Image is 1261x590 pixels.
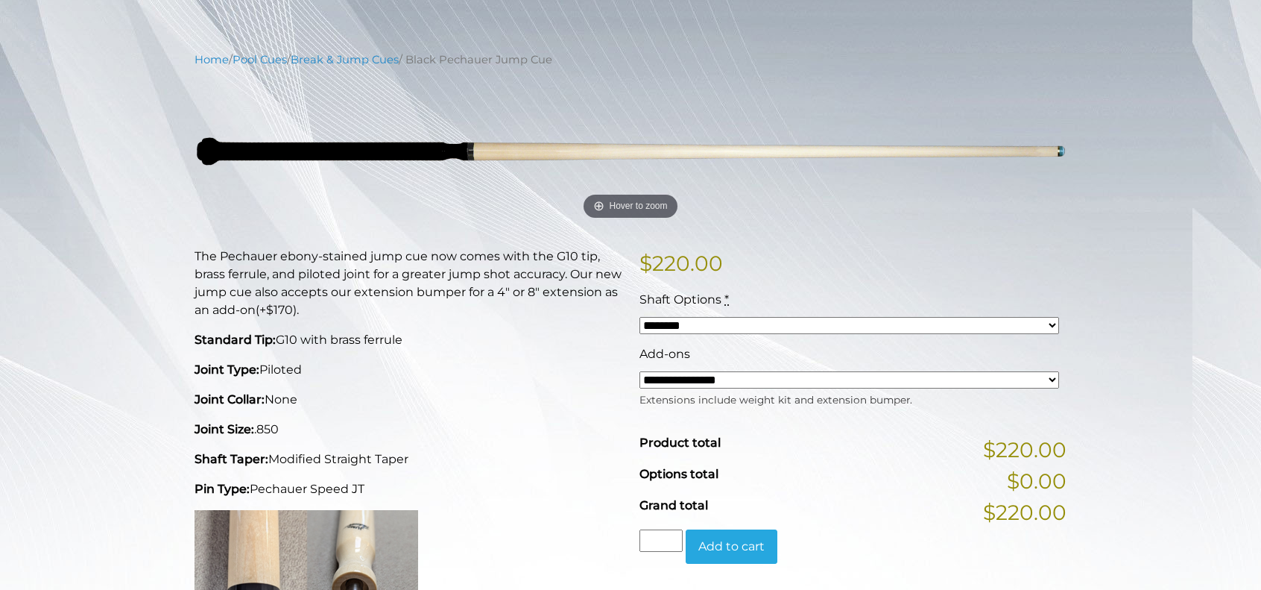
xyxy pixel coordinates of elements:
strong: Joint Collar: [195,392,265,407]
div: Extensions include weight kit and extension bumper. [639,389,1059,407]
p: Piloted [195,361,622,379]
a: Home [195,53,229,66]
bdi: 220.00 [639,251,723,276]
p: The Pechauer ebony-stained jump cue now comes with the G10 tip, brass ferrule, and piloted joint ... [195,248,622,319]
p: Pechauer Speed JT [195,480,622,498]
p: None [195,391,622,409]
abbr: required [724,292,729,307]
img: black-jump-photo.png [195,79,1066,225]
span: Grand total [639,498,708,512]
span: Shaft Options [639,292,721,307]
p: Modified Straight Taper [195,451,622,468]
strong: Joint Size: [195,422,254,436]
a: Break & Jump Cues [291,53,399,66]
span: $0.00 [1007,465,1066,497]
strong: Shaft Taper: [195,452,268,466]
span: Product total [639,436,721,450]
span: $ [639,251,652,276]
input: Product quantity [639,530,683,552]
strong: Joint Type: [195,363,259,377]
strong: Standard Tip: [195,333,276,347]
span: $220.00 [983,434,1066,465]
a: Pool Cues [233,53,287,66]
p: G10 with brass ferrule [195,331,622,349]
span: Add-ons [639,347,690,361]
button: Add to cart [686,530,777,564]
span: Options total [639,467,718,481]
a: Hover to zoom [195,79,1066,225]
span: $220.00 [983,497,1066,528]
nav: Breadcrumb [195,51,1066,68]
strong: Pin Type: [195,482,250,496]
p: .850 [195,421,622,439]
